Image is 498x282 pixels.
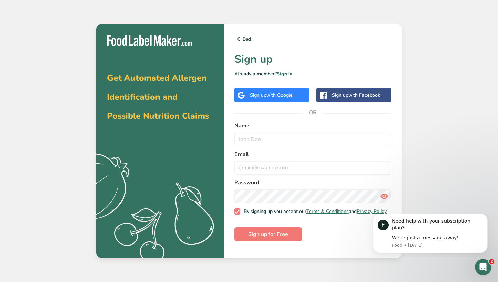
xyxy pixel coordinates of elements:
[234,133,391,146] input: John Doe
[332,92,380,99] div: Sign up
[306,208,349,215] a: Terms & Conditions
[266,92,293,98] span: with Google
[234,70,391,77] p: Already a member?
[348,92,380,98] span: with Facebook
[234,35,391,43] a: Back
[362,214,498,257] iframe: Intercom notifications message
[234,150,391,158] label: Email
[107,72,209,122] span: Get Automated Allergen Identification and Possible Nutrition Claims
[29,20,120,27] div: We're just a message away!
[29,4,120,17] div: Need help with your subscription plan?
[357,208,387,215] a: Privacy Policy
[29,28,120,34] p: Message from Food, sent 2d ago
[250,92,293,99] div: Sign up
[15,5,26,16] div: Profile image for Food
[234,161,391,175] input: email@example.com
[248,230,288,238] span: Sign up for Free
[234,51,391,67] h1: Sign up
[107,35,192,46] img: Food Label Maker
[234,179,391,187] label: Password
[29,4,120,27] div: Message content
[475,259,491,275] iframe: Intercom live chat
[240,208,387,215] span: By signing up you accept our and
[277,70,292,77] a: Sign in
[303,102,323,123] span: OR
[489,259,494,264] span: 2
[234,122,391,130] label: Name
[234,227,302,241] button: Sign up for Free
